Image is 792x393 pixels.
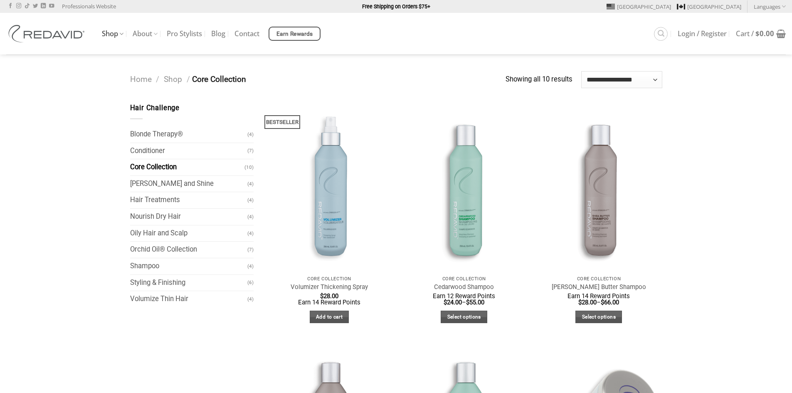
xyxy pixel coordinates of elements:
a: Select options for “Shea Butter Shampoo” [575,311,622,324]
a: [GEOGRAPHIC_DATA] [607,0,671,13]
span: (4) [247,259,254,274]
bdi: 24.00 [444,299,462,306]
img: REDAVID Salon Products | United States [6,25,89,42]
strong: Free Shipping on Orders $75+ [362,3,430,10]
span: Hair Challenge [130,104,180,112]
a: Earn Rewards [269,27,321,41]
span: $ [444,299,447,306]
a: Follow on Facebook [8,3,13,9]
p: Core Collection [540,276,658,282]
span: – [540,293,658,306]
a: Shop [102,26,123,42]
bdi: 55.00 [466,299,484,306]
a: Follow on Twitter [33,3,38,9]
span: (4) [247,193,254,208]
span: – [405,293,523,306]
span: (4) [247,127,254,142]
a: Blonde Therapy® [130,126,248,143]
bdi: 28.00 [320,292,338,300]
a: Shop [164,74,182,84]
span: (7) [247,242,254,257]
span: Earn 14 Reward Points [567,292,630,300]
img: REDAVID Shea Butter Shampoo [535,103,662,272]
p: Core Collection [270,276,389,282]
a: Styling & Finishing [130,275,248,291]
nav: Core Collection [130,73,506,86]
a: Languages [754,0,786,12]
span: $ [320,292,323,300]
span: $ [466,299,469,306]
select: Shop order [581,71,662,88]
a: Volumize Thin Hair [130,291,248,307]
span: $ [755,29,760,38]
span: (6) [247,275,254,290]
a: Select options for “Cedarwood Shampoo” [441,311,487,324]
p: Showing all 10 results [506,74,572,85]
span: / [187,74,190,84]
a: [PERSON_NAME] and Shine [130,176,248,192]
span: (4) [247,210,254,224]
a: Cedarwood Shampoo [434,283,494,291]
a: Add to cart: “Volumizer Thickening Spray” [310,311,349,324]
a: Orchid Oil® Collection [130,242,248,258]
a: Contact [234,26,259,41]
p: Core Collection [405,276,523,282]
a: [GEOGRAPHIC_DATA] [677,0,741,13]
span: Earn 12 Reward Points [433,292,495,300]
a: Follow on TikTok [25,3,30,9]
span: (4) [247,177,254,191]
a: Follow on YouTube [49,3,54,9]
span: Earn Rewards [276,30,313,39]
a: Cedarwood Shampoo [401,103,528,272]
a: Search [654,27,668,41]
a: Volumizer Thickening Spray [266,103,393,272]
a: Oily Hair and Scalp [130,225,248,242]
span: $ [601,299,604,306]
a: Blog [211,26,225,41]
bdi: 0.00 [755,29,774,38]
a: Conditioner [130,143,248,159]
a: Nourish Dry Hair [130,209,248,225]
a: [PERSON_NAME] Butter Shampoo [552,283,646,291]
a: Follow on LinkedIn [41,3,46,9]
a: Cart / $0.00 [736,25,786,43]
span: (4) [247,226,254,241]
a: Shampoo [130,258,248,274]
a: Shea Butter Shampoo [535,103,662,272]
bdi: 66.00 [601,299,619,306]
span: $ [578,299,582,306]
a: Pro Stylists [167,26,202,41]
bdi: 28.00 [578,299,597,306]
img: REDAVID Volumizer Thickening Spray - 1 1 [266,103,393,272]
a: Login / Register [678,26,727,41]
a: Hair Treatments [130,192,248,208]
span: (10) [244,160,254,175]
img: REDAVID Cedarwood Shampoo - 1 [401,103,528,272]
span: / [156,74,159,84]
span: Earn 14 Reward Points [298,299,360,306]
span: (7) [247,143,254,158]
span: Login / Register [678,30,727,37]
a: Volumizer Thickening Spray [291,283,368,291]
a: Core Collection [130,159,245,175]
a: Home [130,74,152,84]
span: (4) [247,292,254,306]
a: Follow on Instagram [16,3,21,9]
span: Cart / [736,30,774,37]
a: About [133,26,158,42]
